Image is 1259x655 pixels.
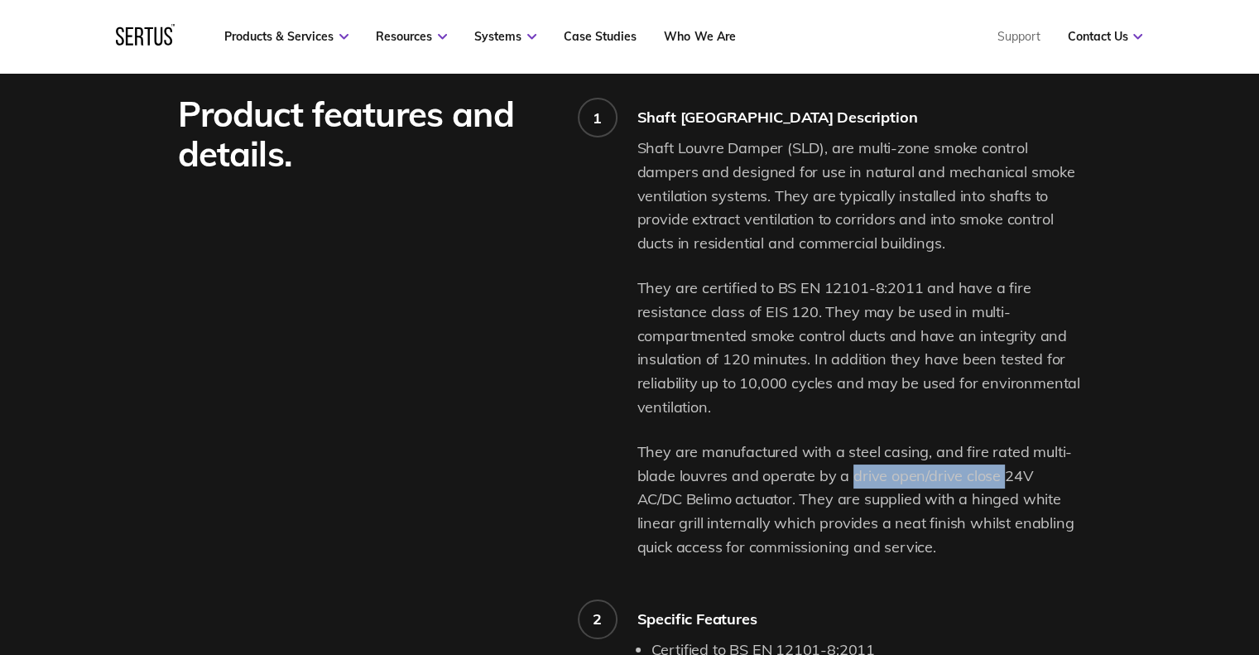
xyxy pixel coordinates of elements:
[664,29,735,44] a: Who We Are
[564,29,637,44] a: Case Studies
[178,94,555,174] div: Product features and details.
[593,108,602,128] div: 1
[637,441,1082,560] p: They are manufactured with a steel casing, and fire rated multi-blade louvres and operate by a dr...
[224,29,348,44] a: Products & Services
[474,29,536,44] a: Systems
[593,609,602,629] div: 2
[637,277,1082,420] p: They are certified to BS EN 12101-8:2011 and have a fire resistance class of EIS 120. They may be...
[997,29,1040,44] a: Support
[1067,29,1142,44] a: Contact Us
[637,137,1082,256] p: Shaft Louvre Damper (SLD), are multi-zone smoke control dampers and designed for use in natural a...
[637,108,1082,127] div: Shaft [GEOGRAPHIC_DATA] Description
[637,609,1082,629] div: Specific Features
[376,29,447,44] a: Resources
[1176,576,1259,655] iframe: Chat Widget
